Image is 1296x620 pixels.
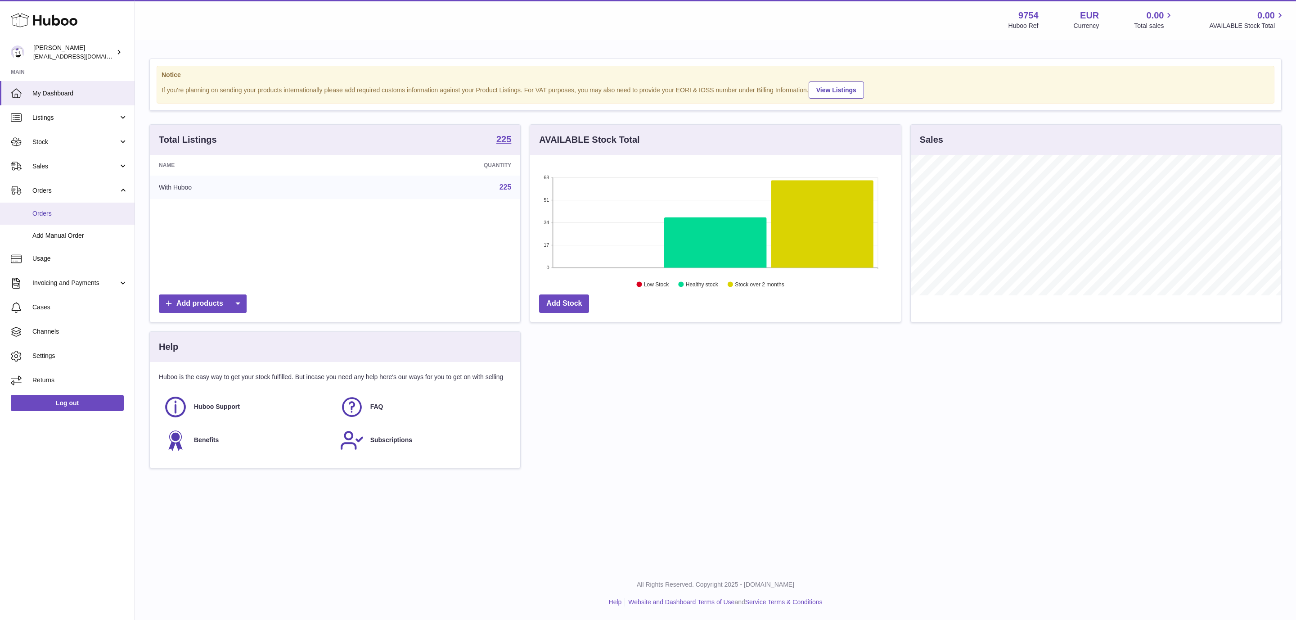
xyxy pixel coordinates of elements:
strong: 9754 [1018,9,1039,22]
span: Huboo Support [194,403,240,411]
span: Returns [32,376,128,385]
span: Subscriptions [370,436,412,444]
h3: Help [159,341,178,353]
text: Low Stock [644,281,669,288]
li: and [625,598,822,606]
span: Orders [32,209,128,218]
h3: AVAILABLE Stock Total [539,134,639,146]
span: Benefits [194,436,219,444]
span: Stock [32,138,118,146]
text: 0 [547,265,549,270]
div: If you're planning on sending your products internationally please add required customs informati... [162,80,1269,99]
span: Usage [32,254,128,263]
div: Huboo Ref [1008,22,1039,30]
text: Stock over 2 months [735,281,784,288]
span: Cases [32,303,128,312]
text: 17 [544,242,549,248]
p: All Rights Reserved. Copyright 2025 - [DOMAIN_NAME] [142,580,1289,589]
text: Healthy stock [686,281,719,288]
h3: Total Listings [159,134,217,146]
a: Add Stock [539,294,589,313]
td: With Huboo [150,176,345,199]
a: Service Terms & Conditions [745,598,823,606]
p: Huboo is the easy way to get your stock fulfilled. But incase you need any help here's our ways f... [159,373,511,381]
a: View Listings [809,81,864,99]
strong: 225 [496,135,511,144]
span: Orders [32,186,118,195]
img: info@fieldsluxury.london [11,45,24,59]
a: FAQ [340,395,507,419]
strong: EUR [1080,9,1099,22]
span: My Dashboard [32,89,128,98]
a: 0.00 Total sales [1134,9,1174,30]
h3: Sales [920,134,943,146]
div: [PERSON_NAME] [33,44,114,61]
a: Help [609,598,622,606]
a: Website and Dashboard Terms of Use [628,598,734,606]
text: 34 [544,220,549,225]
a: 225 [499,183,512,191]
a: Log out [11,395,124,411]
text: 51 [544,197,549,203]
text: 68 [544,175,549,180]
span: FAQ [370,403,383,411]
span: AVAILABLE Stock Total [1209,22,1285,30]
a: 0.00 AVAILABLE Stock Total [1209,9,1285,30]
a: 225 [496,135,511,145]
th: Name [150,155,345,176]
span: Sales [32,162,118,171]
span: Total sales [1134,22,1174,30]
span: Invoicing and Payments [32,279,118,287]
span: [EMAIL_ADDRESS][DOMAIN_NAME] [33,53,132,60]
span: 0.00 [1257,9,1275,22]
a: Huboo Support [163,395,331,419]
span: Settings [32,352,128,360]
span: Listings [32,113,118,122]
a: Add products [159,294,247,313]
div: Currency [1074,22,1099,30]
a: Benefits [163,428,331,453]
a: Subscriptions [340,428,507,453]
span: 0.00 [1147,9,1164,22]
strong: Notice [162,71,1269,79]
th: Quantity [345,155,520,176]
span: Add Manual Order [32,231,128,240]
span: Channels [32,327,128,336]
